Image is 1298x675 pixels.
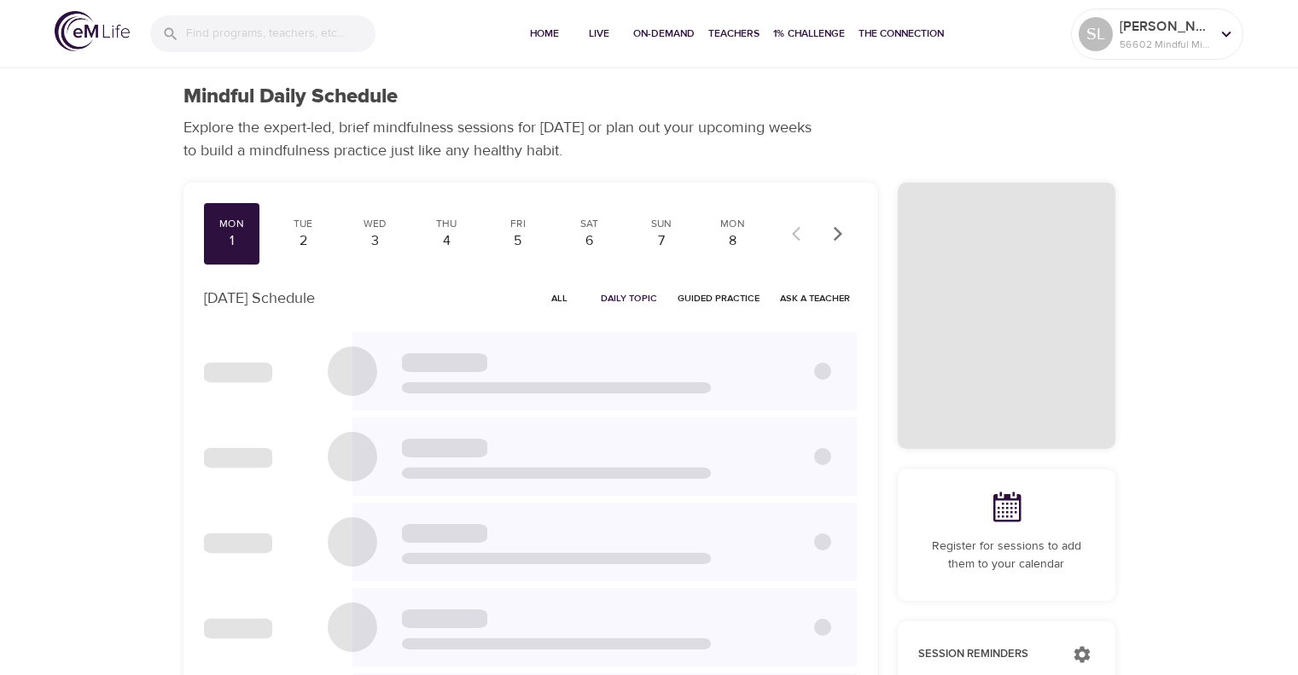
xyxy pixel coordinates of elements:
div: Wed [353,217,396,231]
span: Teachers [708,25,760,43]
p: 56602 Mindful Minutes [1120,37,1210,52]
div: 7 [640,231,683,251]
div: 8 [712,231,754,251]
p: Explore the expert-led, brief mindfulness sessions for [DATE] or plan out your upcoming weeks to ... [183,116,824,162]
div: 6 [568,231,611,251]
h1: Mindful Daily Schedule [183,84,398,109]
button: Guided Practice [671,285,766,311]
div: SL [1079,17,1113,51]
p: [DATE] Schedule [204,287,315,310]
div: 2 [282,231,324,251]
div: 5 [497,231,539,251]
div: Mon [211,217,253,231]
span: Guided Practice [678,290,760,306]
div: Fri [497,217,539,231]
button: Ask a Teacher [773,285,857,311]
span: On-Demand [633,25,695,43]
p: Session Reminders [918,646,1056,663]
span: All [539,290,580,306]
div: 4 [425,231,468,251]
img: logo [55,11,130,51]
input: Find programs, teachers, etc... [186,15,375,52]
span: Daily Topic [601,290,657,306]
p: [PERSON_NAME] [1120,16,1210,37]
div: 1 [211,231,253,251]
div: Sat [568,217,611,231]
p: Register for sessions to add them to your calendar [918,538,1095,573]
div: 3 [353,231,396,251]
div: Sun [640,217,683,231]
span: Home [524,25,565,43]
span: Ask a Teacher [780,290,850,306]
span: Live [579,25,620,43]
div: Mon [712,217,754,231]
button: All [533,285,587,311]
span: The Connection [859,25,944,43]
button: Daily Topic [594,285,664,311]
div: Thu [425,217,468,231]
div: Tue [282,217,324,231]
span: 1% Challenge [773,25,845,43]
